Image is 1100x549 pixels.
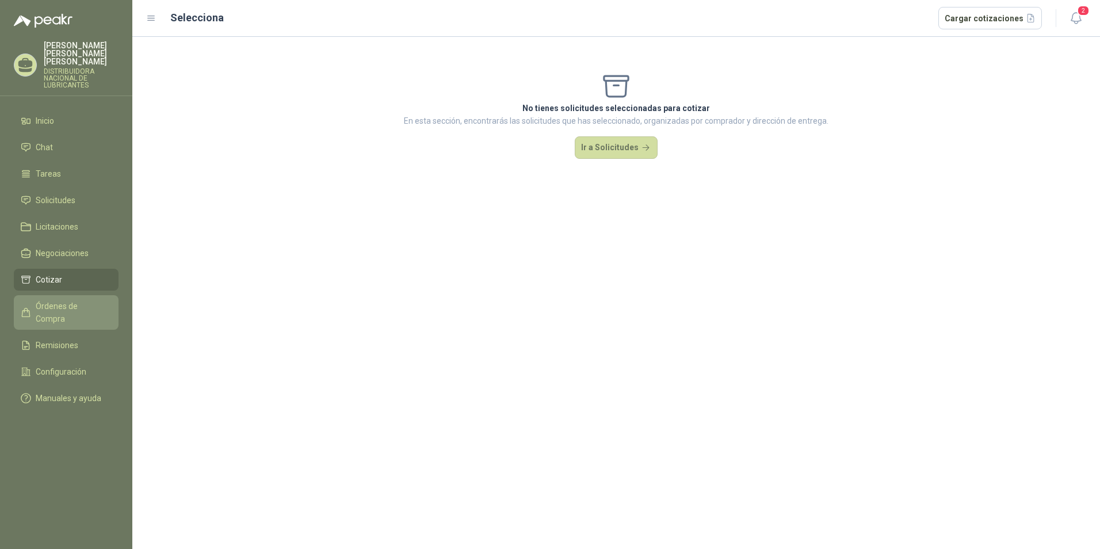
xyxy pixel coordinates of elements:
[14,295,119,330] a: Órdenes de Compra
[36,273,62,286] span: Cotizar
[36,115,54,127] span: Inicio
[14,14,72,28] img: Logo peakr
[14,163,119,185] a: Tareas
[36,167,61,180] span: Tareas
[36,194,75,207] span: Solicitudes
[14,334,119,356] a: Remisiones
[404,102,828,115] p: No tienes solicitudes seleccionadas para cotizar
[36,339,78,352] span: Remisiones
[575,136,658,159] button: Ir a Solicitudes
[36,141,53,154] span: Chat
[14,110,119,132] a: Inicio
[14,216,119,238] a: Licitaciones
[44,68,119,89] p: DISTRIBUIDORA NACIONAL DE LUBRICANTES
[1077,5,1090,16] span: 2
[36,365,86,378] span: Configuración
[36,220,78,233] span: Licitaciones
[14,136,119,158] a: Chat
[36,300,108,325] span: Órdenes de Compra
[36,247,89,260] span: Negociaciones
[44,41,119,66] p: [PERSON_NAME] [PERSON_NAME] [PERSON_NAME]
[938,7,1042,30] button: Cargar cotizaciones
[14,189,119,211] a: Solicitudes
[14,387,119,409] a: Manuales y ayuda
[14,361,119,383] a: Configuración
[1065,8,1086,29] button: 2
[170,10,224,26] h2: Selecciona
[14,242,119,264] a: Negociaciones
[14,269,119,291] a: Cotizar
[404,115,828,127] p: En esta sección, encontrarás las solicitudes que has seleccionado, organizadas por comprador y di...
[36,392,101,405] span: Manuales y ayuda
